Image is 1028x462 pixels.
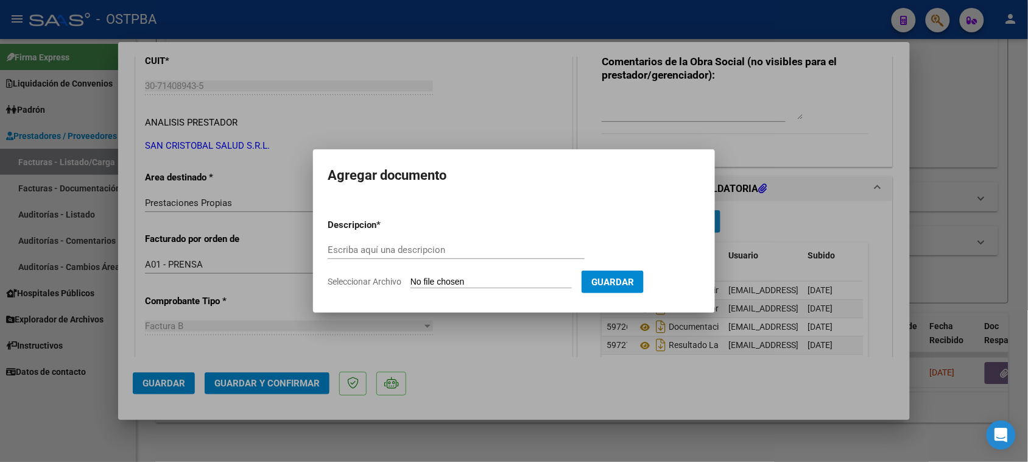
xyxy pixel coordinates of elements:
span: Seleccionar Archivo [328,277,401,286]
p: Descripcion [328,218,440,232]
div: Open Intercom Messenger [987,421,1016,450]
button: Guardar [582,271,644,293]
span: Guardar [591,277,634,288]
h2: Agregar documento [328,164,700,187]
